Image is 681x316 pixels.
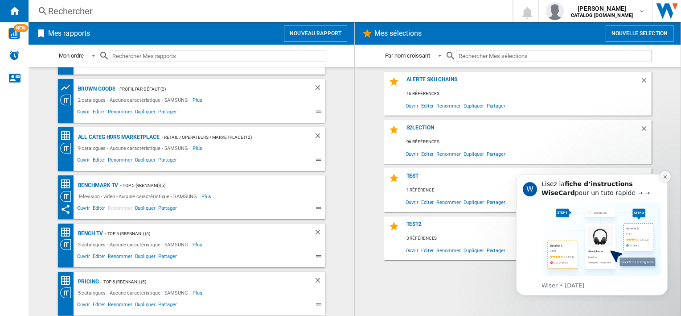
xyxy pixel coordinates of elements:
span: Renommer [435,244,462,256]
span: Plus [193,239,204,250]
div: - Top 5 (rbennani) (5) [118,180,307,191]
span: Editer [420,244,435,256]
div: Vision Catégorie [60,95,76,105]
span: Ouvrir [404,100,420,112]
span: Dupliquer [134,108,157,118]
input: Rechercher Mes rapports [110,50,325,62]
span: Editer [420,196,435,208]
img: profile.jpg [546,2,564,20]
span: Editer [91,156,107,166]
h2: Mes sélections [373,25,423,42]
div: - Top 5 (rbennani) (5) [99,276,296,287]
div: Bench TV [76,228,103,239]
div: Matrice des prix [60,179,76,190]
div: - RETAIL / OPERATEURS / MARKETPLACE (12) [160,132,296,143]
div: Vision Catégorie [60,287,76,298]
div: TEST [404,173,640,185]
span: Partager [157,252,178,263]
div: 9 catalogues - Aucune caractéristique - SAMSUNG [76,143,193,154]
div: Vision Catégorie [60,191,76,202]
div: Television - video - Aucune caractéristique - SAMSUNG [76,191,202,202]
span: Editer [91,300,107,311]
h2: Mes rapports [46,25,92,42]
span: Partager [157,156,178,166]
span: Plus [193,95,204,105]
span: Editer [420,148,435,160]
span: Renommer [107,300,133,311]
span: Editer [91,204,107,215]
div: Matrice des prix [60,130,76,141]
span: Renommer [107,108,133,118]
input: Rechercher Mes sélections [456,50,652,62]
div: - Top 5 (rbennani) (5) [103,228,296,239]
span: Partager [157,300,178,311]
span: Editer [420,100,435,112]
span: Partager [485,244,507,256]
div: Benchmark TV [76,180,119,191]
button: Nouveau rapport [284,25,347,42]
span: Ouvrir [76,156,91,166]
span: Plus [193,287,204,298]
img: alerts-logo.svg [9,50,20,61]
div: Matrice des prix [60,227,76,238]
div: 2 catalogues - Aucune caractéristique - SAMSUNG [76,95,193,105]
div: 1 référence [404,185,652,196]
span: Partager [157,108,178,118]
span: Renommer [107,156,133,166]
button: Nouvelle selection [606,25,673,42]
div: Supprimer [640,125,652,137]
span: Ouvrir [76,204,91,215]
div: s2LECTION [404,125,640,137]
div: Supprimer [640,76,652,88]
span: Dupliquer [462,100,485,112]
span: Editer [91,108,107,118]
div: Alerte SKU Chains [404,76,640,88]
span: Ouvrir [76,300,91,311]
span: Partager [485,100,507,112]
span: Dupliquer [134,156,157,166]
span: Ouvrir [404,148,420,160]
span: Dupliquer [134,300,157,311]
ng-md-icon: Ce rapport a été partagé avec vous [60,204,71,215]
div: Tableau des prix des produits [60,82,76,93]
b: CATALOG [DOMAIN_NAME] [571,12,633,18]
span: Partager [485,196,507,208]
span: Plus [201,191,213,202]
span: Renommer [107,252,133,263]
div: Supprimer [314,132,325,143]
span: NEW [14,24,28,32]
div: Pricing [76,276,99,287]
div: 16 références [404,88,652,100]
div: Supprimer [314,228,325,239]
span: Renommer [435,100,462,112]
div: 3 catalogues - Aucune caractéristique - SAMSUNG [76,239,193,250]
div: Matrice des prix [60,275,76,286]
div: Vision Catégorie [60,239,76,250]
div: 3 références [404,233,652,244]
span: Renommer [107,204,133,215]
div: Mon ordre [59,52,84,59]
div: Brown Goods [76,83,115,95]
span: Ouvrir [76,108,91,118]
div: 96 références [404,137,652,148]
div: Test2 [404,221,640,233]
span: Partager [485,148,507,160]
img: wise-card.svg [8,28,20,39]
span: Partager [157,204,178,215]
span: Dupliquer [462,148,485,160]
span: Dupliquer [462,244,485,256]
span: Dupliquer [134,204,157,215]
span: Plus [193,143,204,154]
span: Editer [91,252,107,263]
span: Renommer [435,196,462,208]
span: [PERSON_NAME] [571,4,633,13]
div: 5 catalogues - Aucune caractéristique - SAMSUNG [76,287,193,298]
